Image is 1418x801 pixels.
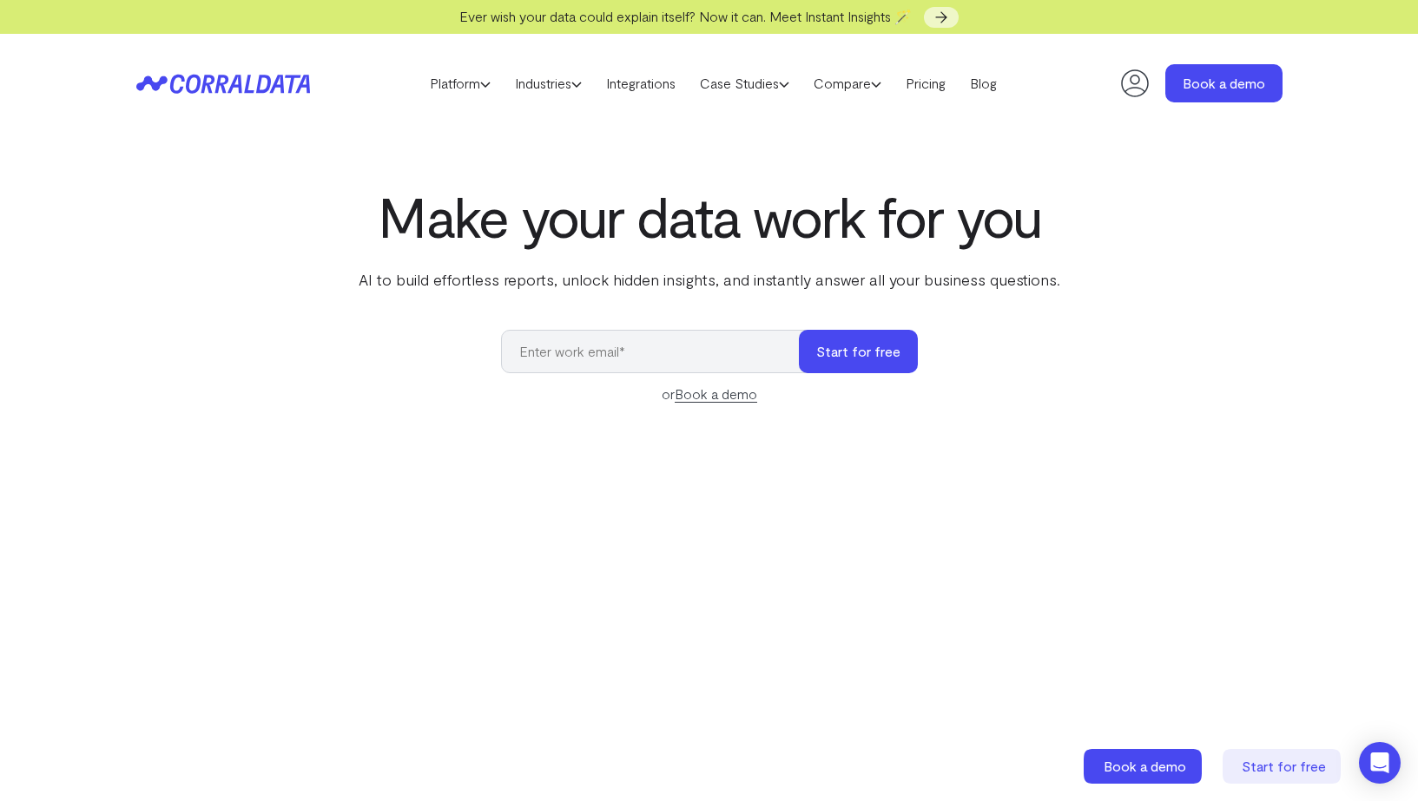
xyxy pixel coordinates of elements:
[688,70,801,96] a: Case Studies
[894,70,958,96] a: Pricing
[1165,64,1283,102] a: Book a demo
[501,384,918,404] div: or
[1223,749,1344,784] a: Start for free
[1359,742,1401,784] div: Open Intercom Messenger
[418,70,503,96] a: Platform
[801,70,894,96] a: Compare
[1084,749,1205,784] a: Book a demo
[799,330,918,373] button: Start for free
[1242,758,1326,774] span: Start for free
[675,385,757,403] a: Book a demo
[958,70,1009,96] a: Blog
[503,70,594,96] a: Industries
[355,185,1064,247] h1: Make your data work for you
[501,330,816,373] input: Enter work email*
[1104,758,1186,774] span: Book a demo
[594,70,688,96] a: Integrations
[355,268,1064,291] p: AI to build effortless reports, unlock hidden insights, and instantly answer all your business qu...
[459,8,912,24] span: Ever wish your data could explain itself? Now it can. Meet Instant Insights 🪄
